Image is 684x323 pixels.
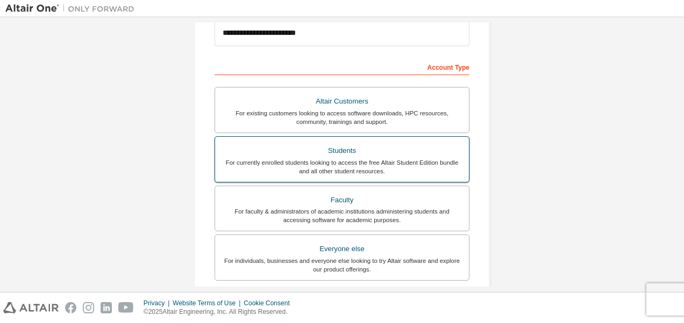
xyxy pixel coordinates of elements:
[173,299,244,307] div: Website Terms of Use
[244,299,296,307] div: Cookie Consent
[222,207,462,224] div: For faculty & administrators of academic institutions administering students and accessing softwa...
[3,302,59,313] img: altair_logo.svg
[222,158,462,175] div: For currently enrolled students looking to access the free Altair Student Edition bundle and all ...
[222,109,462,126] div: For existing customers looking to access software downloads, HPC resources, community, trainings ...
[215,58,469,75] div: Account Type
[222,94,462,109] div: Altair Customers
[5,3,140,14] img: Altair One
[144,299,173,307] div: Privacy
[222,193,462,208] div: Faculty
[118,302,134,313] img: youtube.svg
[65,302,76,313] img: facebook.svg
[83,302,94,313] img: instagram.svg
[222,256,462,274] div: For individuals, businesses and everyone else looking to try Altair software and explore our prod...
[101,302,112,313] img: linkedin.svg
[144,307,296,317] p: © 2025 Altair Engineering, Inc. All Rights Reserved.
[222,241,462,256] div: Everyone else
[222,143,462,158] div: Students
